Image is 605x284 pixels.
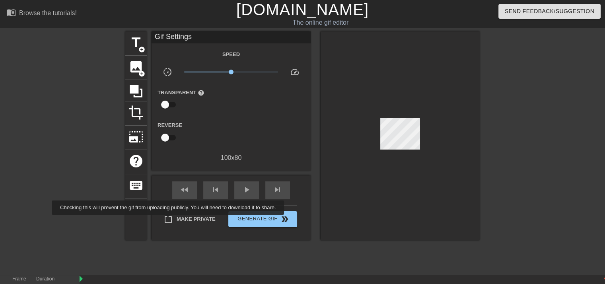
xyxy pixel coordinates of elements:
span: title [128,35,144,50]
span: add_circle [138,70,145,77]
span: play_arrow [242,185,251,195]
span: Generate Gif [231,214,294,224]
label: Speed [222,51,240,58]
span: help [198,89,204,96]
span: Send Feedback/Suggestion [505,6,594,16]
label: Transparent [158,89,204,97]
span: skip_next [273,185,282,195]
a: [DOMAIN_NAME] [236,1,369,18]
span: speed [290,67,300,77]
button: Send Feedback/Suggestion [498,4,601,19]
span: slow_motion_video [163,67,172,77]
span: add_circle [138,46,145,53]
button: Generate Gif [228,211,297,227]
span: help [128,154,144,169]
a: Browse the tutorials! [6,8,77,20]
span: fast_rewind [180,185,189,195]
span: photo_size_select_large [128,129,144,144]
span: keyboard [128,178,144,193]
span: Make Private [177,215,216,223]
span: crop [128,105,144,120]
div: Gif Settings [152,31,311,43]
span: skip_previous [211,185,220,195]
label: Reverse [158,121,182,129]
span: image [128,59,144,74]
span: double_arrow [280,214,290,224]
div: 100 x 80 [152,153,311,163]
span: menu_book [6,8,16,17]
div: Browse the tutorials! [19,10,77,16]
div: The online gif editor [206,18,436,27]
label: Duration [36,277,54,282]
